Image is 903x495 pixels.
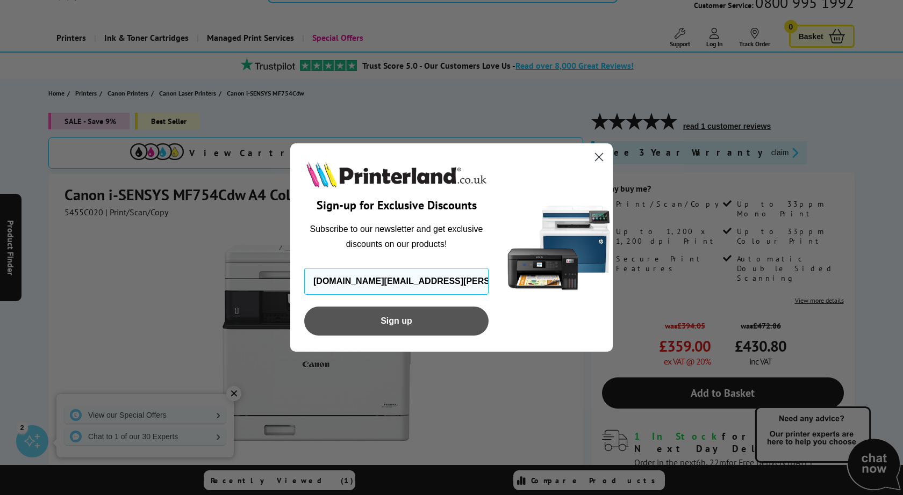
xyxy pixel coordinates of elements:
[505,143,613,352] img: 5290a21f-4df8-4860-95f4-ea1e8d0e8904.png
[304,268,489,295] input: Enter your email address
[304,307,489,336] button: Sign up
[590,148,608,166] button: Close dialog
[304,159,489,190] img: Printerland.co.uk
[317,198,477,213] span: Sign-up for Exclusive Discounts
[310,224,483,249] span: Subscribe to our newsletter and get exclusive discounts on our products!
